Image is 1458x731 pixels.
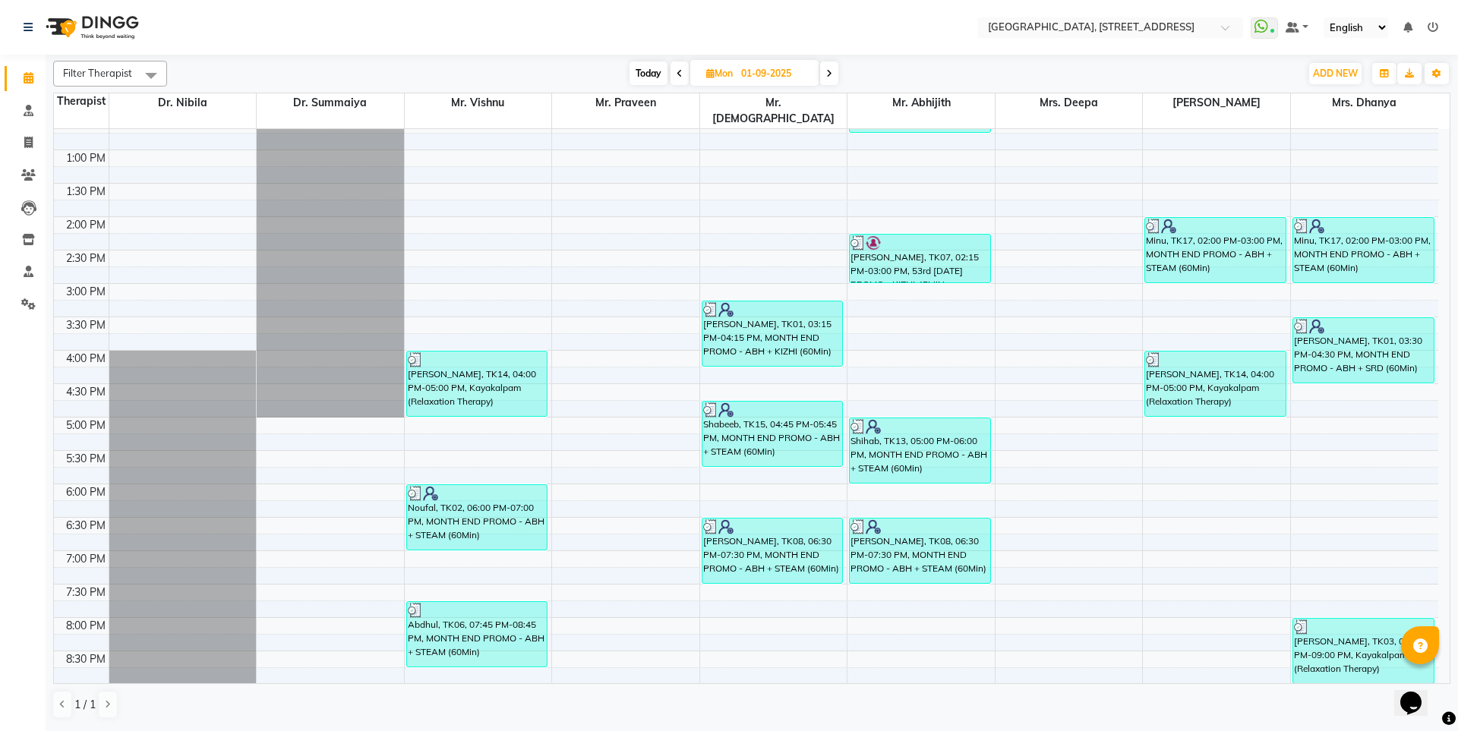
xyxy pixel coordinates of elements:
div: 2:00 PM [63,217,109,233]
div: 7:00 PM [63,551,109,567]
div: [PERSON_NAME], TK14, 04:00 PM-05:00 PM, Kayakalpam (Relaxation Therapy) [407,351,548,416]
div: 5:00 PM [63,417,109,433]
div: [PERSON_NAME], TK03, 08:00 PM-09:00 PM, Kayakalpam (Relaxation Therapy) [1293,619,1434,683]
div: Abdhul, TK06, 07:45 PM-08:45 PM, MONTH END PROMO - ABH + STEAM (60Min) [407,602,548,666]
span: Filter Therapist [63,67,132,79]
div: Minu, TK17, 02:00 PM-03:00 PM, MONTH END PROMO - ABH + STEAM (60Min) [1145,218,1286,282]
div: Noufal, TK02, 06:00 PM-07:00 PM, MONTH END PROMO - ABH + STEAM (60Min) [407,485,548,550]
div: 8:30 PM [63,651,109,667]
span: Mrs. Dhanya [1291,93,1438,112]
input: 2025-09-01 [737,62,813,85]
div: [PERSON_NAME], TK08, 06:30 PM-07:30 PM, MONTH END PROMO - ABH + STEAM (60Min) [850,518,990,583]
span: [PERSON_NAME] [1143,93,1290,112]
div: [PERSON_NAME], TK08, 06:30 PM-07:30 PM, MONTH END PROMO - ABH + STEAM (60Min) [702,518,843,583]
div: 4:00 PM [63,351,109,367]
div: 1:00 PM [63,150,109,166]
div: 1:30 PM [63,184,109,200]
span: Mr. Abhijith [847,93,995,112]
span: ADD NEW [1313,68,1358,79]
span: Mr. Praveen [552,93,699,112]
div: [PERSON_NAME], TK01, 03:15 PM-04:15 PM, MONTH END PROMO - ABH + KIZHI (60Min) [702,301,843,366]
span: Mr. Vishnu [405,93,552,112]
div: Therapist [54,93,109,109]
span: Today [630,61,667,85]
span: Mr. [DEMOGRAPHIC_DATA] [700,93,847,128]
div: [PERSON_NAME], TK14, 04:00 PM-05:00 PM, Kayakalpam (Relaxation Therapy) [1145,351,1286,416]
span: Dr. Nibila [109,93,257,112]
div: [PERSON_NAME], TK07, 02:15 PM-03:00 PM, 53rd [DATE] PROMO - KIZHI 45MIN [850,235,990,282]
span: Dr. Summaiya [257,93,404,112]
div: Minu, TK17, 02:00 PM-03:00 PM, MONTH END PROMO - ABH + STEAM (60Min) [1293,218,1434,282]
div: 6:30 PM [63,518,109,534]
img: logo [39,6,143,49]
iframe: chat widget [1394,670,1443,716]
span: Mon [702,68,737,79]
button: ADD NEW [1309,63,1362,84]
div: 5:30 PM [63,451,109,467]
div: 2:30 PM [63,250,109,266]
div: Shabeeb, TK15, 04:45 PM-05:45 PM, MONTH END PROMO - ABH + STEAM (60Min) [702,402,843,466]
div: 8:00 PM [63,618,109,634]
span: Mrs. Deepa [996,93,1143,112]
div: 7:30 PM [63,584,109,600]
span: 1 / 1 [74,697,96,713]
div: 6:00 PM [63,484,109,500]
div: Shihab, TK13, 05:00 PM-06:00 PM, MONTH END PROMO - ABH + STEAM (60Min) [850,418,990,483]
div: [PERSON_NAME], TK01, 03:30 PM-04:30 PM, MONTH END PROMO - ABH + SRD (60Min) [1293,318,1434,383]
div: 3:30 PM [63,317,109,333]
div: 3:00 PM [63,284,109,300]
div: 4:30 PM [63,384,109,400]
